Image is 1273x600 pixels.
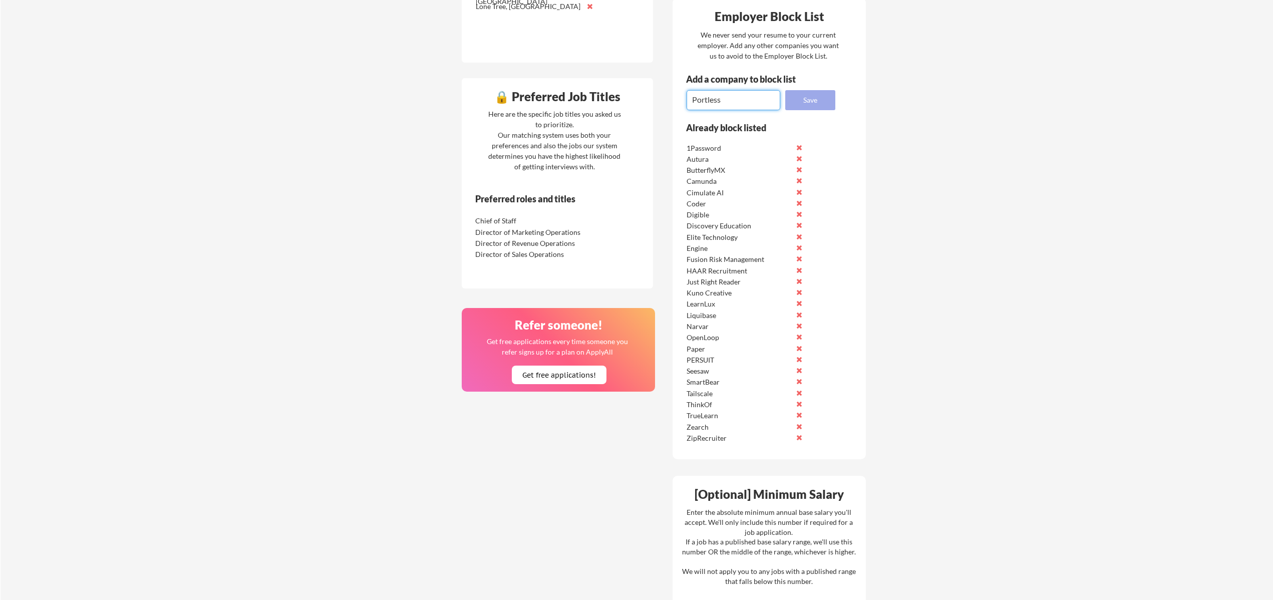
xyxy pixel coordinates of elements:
div: Preferred roles and titles [475,194,611,203]
div: Discovery Education [687,221,792,231]
div: ZipRecruiter [687,433,792,443]
div: ButterflyMX [687,165,792,175]
div: PERSUIT [687,355,792,365]
div: Engine [687,243,792,253]
div: Seesaw [687,366,792,376]
div: Kuno Creative [687,288,792,298]
div: Camunda [687,176,792,186]
button: Get free applications! [512,366,606,384]
div: Here are the specific job titles you asked us to prioritize. Our matching system uses both your p... [486,109,623,172]
div: Autura [687,154,792,164]
div: Elite Technology [687,232,792,242]
div: LearnLux [687,299,792,309]
div: Lone Tree, [GEOGRAPHIC_DATA] [476,2,581,12]
div: Coder [687,199,792,209]
div: ThinkOf [687,400,792,410]
div: Enter the absolute minimum annual base salary you'll accept. We'll only include this number if re... [682,507,856,586]
div: Chief of Staff [475,216,581,226]
div: Employer Block List [677,11,863,23]
div: 🔒 Preferred Job Titles [464,91,651,103]
div: Director of Marketing Operations [475,227,581,237]
div: HAAR Recruitment [687,266,792,276]
div: Digible [687,210,792,220]
div: Paper [687,344,792,354]
div: Tailscale [687,389,792,399]
div: Already block listed [686,123,822,132]
div: Refer someone! [466,319,652,331]
div: Director of Revenue Operations [475,238,581,248]
div: OpenLoop [687,333,792,343]
div: [Optional] Minimum Salary [676,488,862,500]
div: Director of Sales Operations [475,249,581,259]
div: Add a company to block list [686,75,811,84]
div: SmartBear [687,377,792,387]
div: Liquibase [687,311,792,321]
div: Narvar [687,322,792,332]
div: Just Right Reader [687,277,792,287]
button: Save [785,90,835,110]
div: Get free applications every time someone you refer signs up for a plan on ApplyAll [486,336,629,357]
div: We never send your resume to your current employer. Add any other companies you want us to avoid ... [697,30,840,61]
div: Zearch [687,422,792,432]
div: Fusion Risk Management [687,254,792,264]
div: TrueLearn [687,411,792,421]
div: 1Password [687,143,792,153]
div: Cimulate AI [687,188,792,198]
